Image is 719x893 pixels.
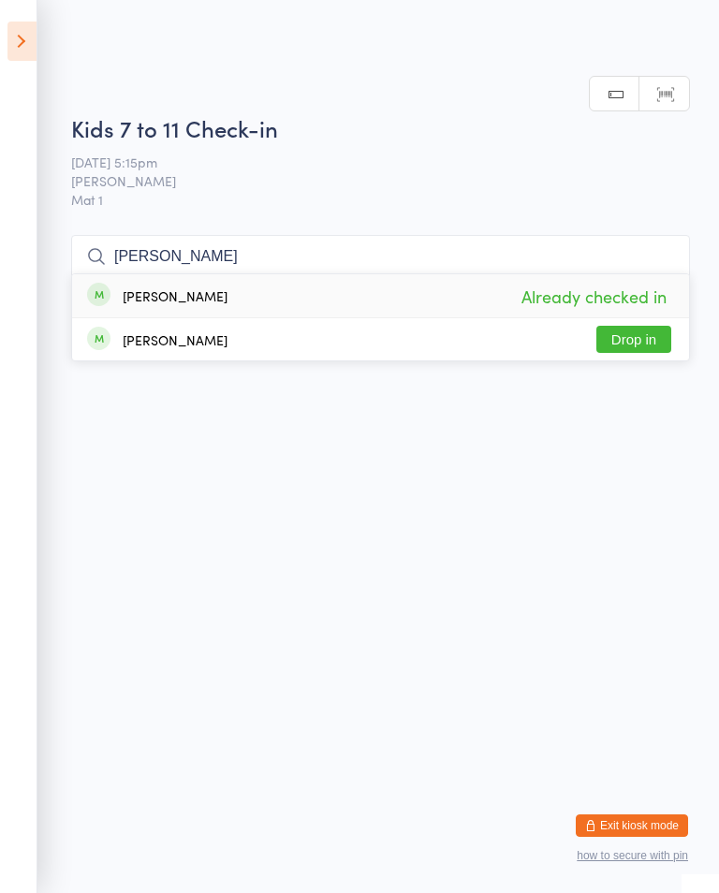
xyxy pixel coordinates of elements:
[71,153,661,171] span: [DATE] 5:15pm
[71,112,690,143] h2: Kids 7 to 11 Check-in
[123,332,227,347] div: [PERSON_NAME]
[517,280,671,313] span: Already checked in
[577,849,688,862] button: how to secure with pin
[71,171,661,190] span: [PERSON_NAME]
[71,190,690,209] span: Mat 1
[123,288,227,303] div: [PERSON_NAME]
[71,235,690,278] input: Search
[596,326,671,353] button: Drop in
[576,814,688,837] button: Exit kiosk mode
